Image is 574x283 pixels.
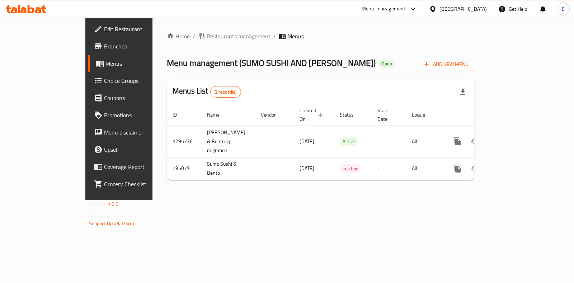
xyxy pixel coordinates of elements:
h2: Menus List [173,86,241,98]
td: All [406,126,443,157]
a: Support.OpsPlatform [89,219,135,228]
div: Export file [454,83,471,100]
a: Edit Restaurant [88,20,181,38]
td: Sumo Sushi & Bento [201,157,255,180]
div: [GEOGRAPHIC_DATA] [439,5,487,13]
li: / [273,32,276,41]
th: Actions [443,104,523,126]
td: [PERSON_NAME] & Bento-cg migration [201,126,255,157]
a: Coupons [88,89,181,107]
button: Change Status [466,160,483,177]
span: Menu disclaimer [104,128,175,137]
div: Inactive [340,164,361,173]
span: 2 record(s) [211,89,241,95]
span: Coupons [104,94,175,102]
span: [DATE] [300,164,314,173]
a: Choice Groups [88,72,181,89]
span: Promotions [104,111,175,119]
a: Restaurants management [198,32,270,41]
td: - [372,157,406,180]
button: Add New Menu [419,58,474,71]
a: Menu disclaimer [88,124,181,141]
a: Branches [88,38,181,55]
span: Name [207,110,229,119]
a: Upsell [88,141,181,158]
span: [DATE] [300,137,314,146]
table: enhanced table [167,104,523,180]
button: more [449,160,466,177]
span: Created On [300,106,325,123]
span: Status [340,110,363,119]
span: Restaurants management [207,32,270,41]
span: Active [340,137,358,146]
a: Promotions [88,107,181,124]
td: - [372,126,406,157]
span: ID [173,110,186,119]
span: Add New Menu [424,60,469,69]
span: Choice Groups [104,76,175,85]
span: Locale [412,110,434,119]
nav: breadcrumb [167,32,474,41]
span: Start Date [377,106,397,123]
span: E [562,5,565,13]
li: / [193,32,195,41]
a: Coverage Report [88,158,181,175]
span: Menus [105,59,175,68]
button: more [449,133,466,150]
span: Menus [287,32,304,41]
span: Grocery Checklist [104,180,175,188]
td: 1295736 [167,126,201,157]
span: Edit Restaurant [104,25,175,33]
div: Menu-management [362,5,406,13]
span: Upsell [104,145,175,154]
span: 1.0.0 [108,199,119,209]
div: Total records count [210,86,241,98]
td: All [406,157,443,180]
a: Grocery Checklist [88,175,181,193]
a: Menus [88,55,181,72]
span: Inactive [340,165,361,173]
span: Open [378,61,395,67]
span: Vendor [261,110,285,119]
div: Open [378,60,395,68]
span: Menu management ( SUMO SUSHI AND [PERSON_NAME] ) [167,55,376,71]
span: Get support on: [89,212,122,221]
td: 735079 [167,157,201,180]
span: Coverage Report [104,162,175,171]
span: Branches [104,42,175,51]
span: Version: [89,199,107,209]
